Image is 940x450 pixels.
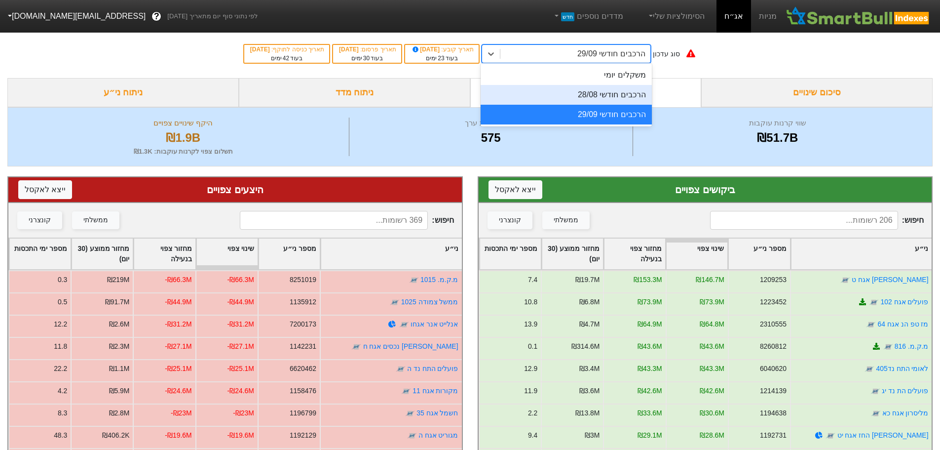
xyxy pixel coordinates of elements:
div: ₪3.4M [579,364,600,374]
div: 6620462 [290,364,316,374]
div: 12.2 [54,319,67,329]
div: משקלים יומי [481,65,652,85]
a: מגוריט אגח ה [418,431,458,439]
div: בעוד ימים [249,54,324,63]
button: ממשלתי [72,211,119,229]
img: tase link [826,431,835,441]
div: ₪153.3M [634,275,662,285]
div: 13.9 [524,319,537,329]
div: תאריך פרסום : [338,45,396,54]
div: ₪3.6M [579,386,600,396]
div: -₪27.1M [165,341,191,352]
div: -₪44.9M [227,297,254,307]
img: tase link [883,342,893,352]
button: ייצא לאקסל [18,180,72,199]
div: היקף שינויים צפויים [20,118,346,129]
span: לפי נתוני סוף יום מתאריך [DATE] [167,11,258,21]
div: ₪73.9M [637,297,662,307]
div: -₪66.3M [227,275,254,285]
div: -₪66.3M [165,275,191,285]
div: -₪23M [171,408,192,418]
a: חשמל אגח 35 [416,409,458,417]
div: Toggle SortBy [259,239,320,269]
div: -₪24.6M [165,386,191,396]
div: 48.3 [54,430,67,441]
div: ₪33.6M [637,408,662,418]
div: 1209253 [759,275,786,285]
div: 12.9 [524,364,537,374]
div: ₪1.9B [20,129,346,147]
div: הרכבים חודשי 29/09 [481,105,652,124]
div: -₪23M [233,408,254,418]
div: ₪19.7M [575,275,600,285]
div: 1214139 [759,386,786,396]
div: ₪5.9M [109,386,130,396]
div: ₪43.3M [700,364,724,374]
div: -₪19.6M [165,430,191,441]
div: מספר ניירות ערך [352,118,630,129]
div: ביקושים צפויים [489,182,922,197]
div: תשלום צפוי לקרנות עוקבות : ₪1.3K [20,147,346,157]
div: 1196799 [290,408,316,418]
div: Toggle SortBy [480,239,541,269]
span: [DATE] [250,46,271,53]
button: קונצרני [488,211,532,229]
img: tase link [407,431,417,441]
div: ₪29.1M [637,430,662,441]
img: tase link [399,320,409,329]
div: 7.4 [527,275,537,285]
img: tase link [401,386,411,396]
a: [PERSON_NAME] החז אגח יט [837,431,928,439]
a: לאומי התח נד405 [876,365,928,372]
div: Toggle SortBy [321,239,461,269]
div: 0.1 [527,341,537,352]
a: [PERSON_NAME] נכסים אגח ח [363,342,458,350]
div: Toggle SortBy [196,239,258,269]
span: [DATE] [411,46,442,53]
div: 22.2 [54,364,67,374]
div: 1142231 [290,341,316,352]
div: Toggle SortBy [604,239,665,269]
div: 575 [352,129,630,147]
div: 10.8 [524,297,537,307]
div: -₪31.2M [165,319,191,329]
div: 1192731 [759,430,786,441]
span: 30 [363,55,370,62]
div: ₪4.7M [579,319,600,329]
div: 7200173 [290,319,316,329]
img: tase link [866,320,876,329]
div: -₪24.6M [227,386,254,396]
div: סוג עדכון [653,49,680,59]
div: Toggle SortBy [542,239,603,269]
a: מ.ק.מ. 1015 [420,276,458,284]
div: ₪146.7M [696,275,724,285]
div: סיכום שינויים [701,78,933,107]
img: tase link [840,275,850,285]
div: 6040620 [759,364,786,374]
div: Toggle SortBy [9,239,71,269]
div: Toggle SortBy [791,239,932,269]
span: 23 [438,55,444,62]
div: ₪64.8M [700,319,724,329]
span: 42 [283,55,289,62]
div: 4.2 [58,386,67,396]
div: שווי קרנות עוקבות [636,118,920,129]
div: 1194638 [759,408,786,418]
div: ₪2.6M [109,319,130,329]
div: ₪6.8M [579,297,600,307]
button: קונצרני [17,211,62,229]
div: הרכבים חודשי 28/08 [481,85,652,105]
a: [PERSON_NAME] אגח ט [852,276,928,284]
a: מז טפ הנ אגח 64 [877,320,928,328]
img: tase link [870,386,880,396]
div: ₪64.9M [637,319,662,329]
div: ₪43.6M [637,341,662,352]
div: -₪27.1M [227,341,254,352]
span: ? [154,10,159,23]
a: מ.ק.מ. 816 [894,342,928,350]
input: 206 רשומות... [710,211,898,230]
img: tase link [409,275,419,285]
div: 8251019 [290,275,316,285]
div: ₪30.6M [700,408,724,418]
div: ₪406.2K [102,430,129,441]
